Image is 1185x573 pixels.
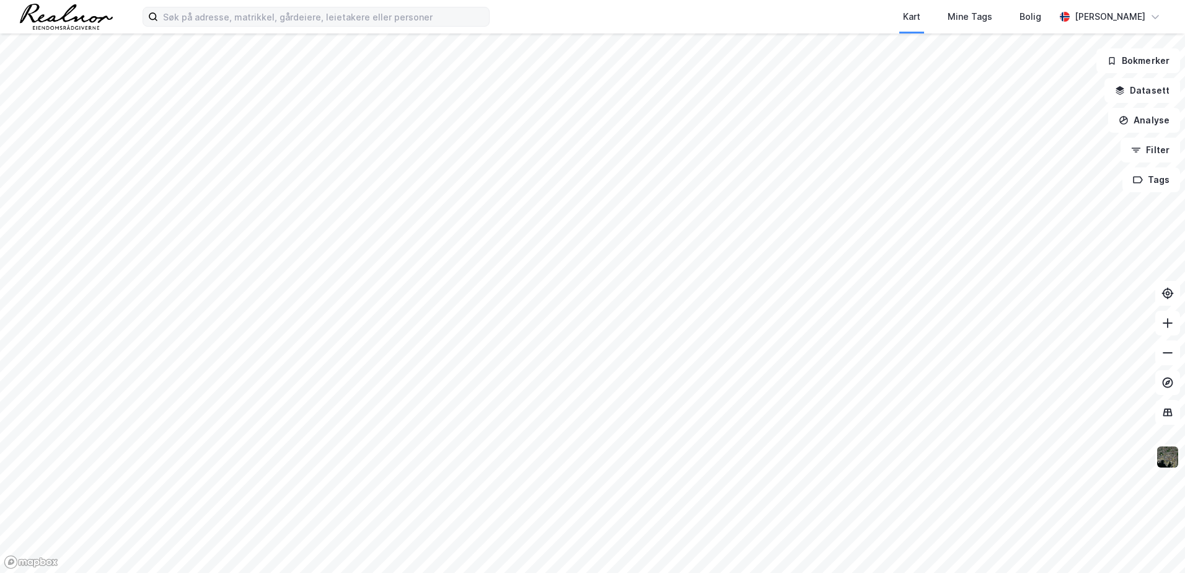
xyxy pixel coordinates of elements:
[948,9,992,24] div: Mine Tags
[1104,78,1180,103] button: Datasett
[1123,513,1185,573] div: Kontrollprogram for chat
[1123,513,1185,573] iframe: Chat Widget
[1122,167,1180,192] button: Tags
[20,4,113,30] img: realnor-logo.934646d98de889bb5806.png
[1121,138,1180,162] button: Filter
[1075,9,1145,24] div: [PERSON_NAME]
[4,555,58,569] a: Mapbox homepage
[1108,108,1180,133] button: Analyse
[1156,445,1179,469] img: 9k=
[1020,9,1041,24] div: Bolig
[158,7,489,26] input: Søk på adresse, matrikkel, gårdeiere, leietakere eller personer
[903,9,920,24] div: Kart
[1096,48,1180,73] button: Bokmerker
